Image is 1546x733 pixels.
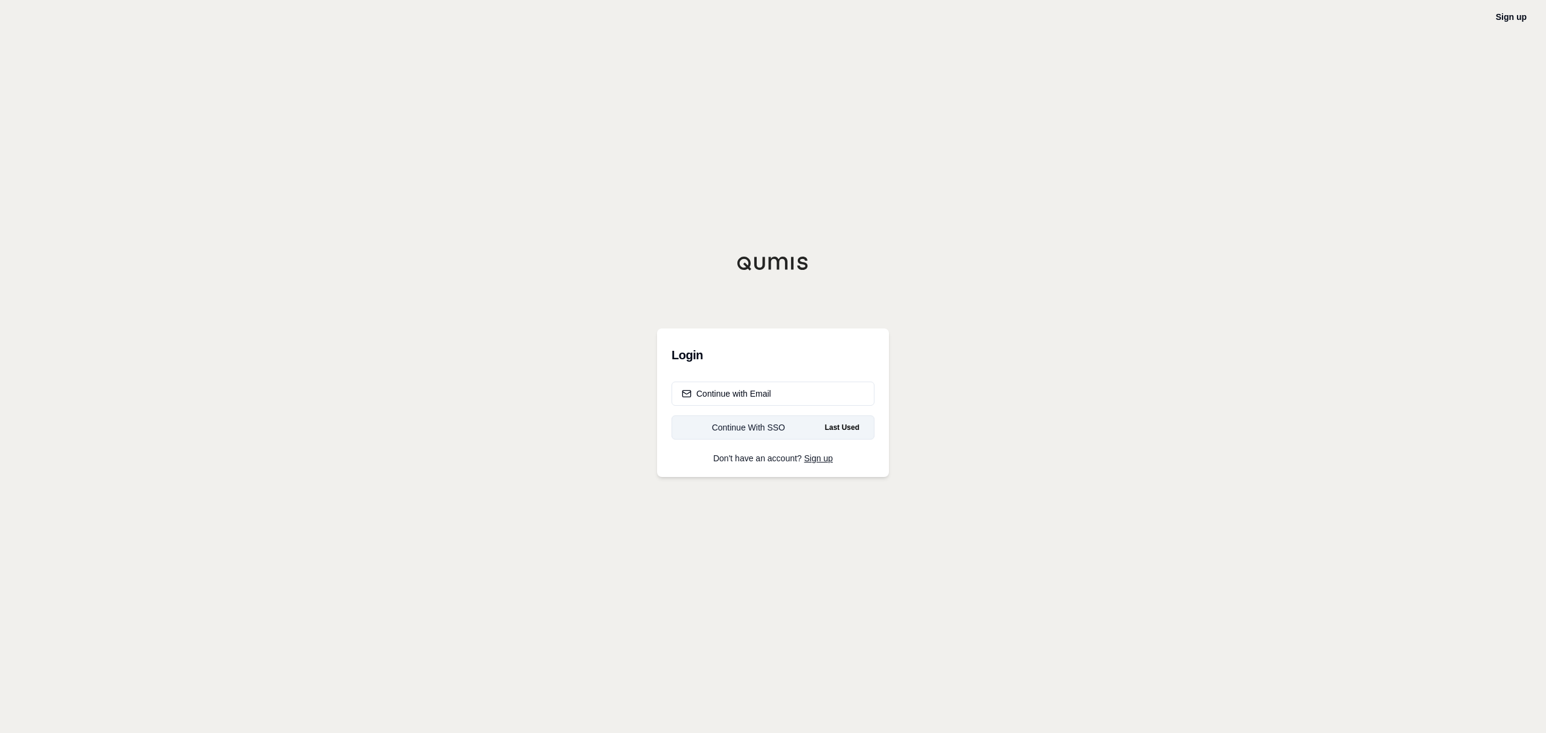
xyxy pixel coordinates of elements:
img: Qumis [737,256,809,270]
div: Continue With SSO [682,421,815,434]
button: Continue with Email [672,382,874,406]
div: Continue with Email [682,388,771,400]
h3: Login [672,343,874,367]
p: Don't have an account? [672,454,874,463]
span: Last Used [820,420,864,435]
a: Continue With SSOLast Used [672,415,874,440]
a: Sign up [1496,12,1527,22]
a: Sign up [804,453,833,463]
